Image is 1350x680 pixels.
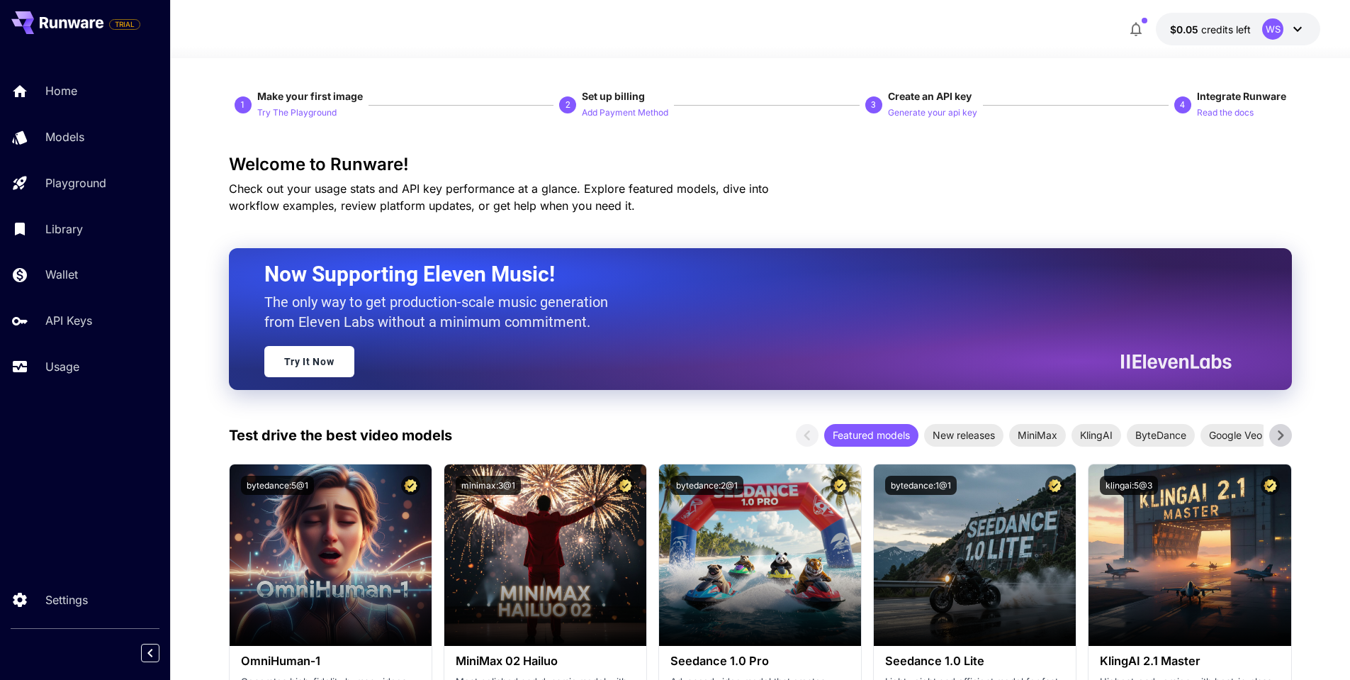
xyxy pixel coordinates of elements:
[1261,476,1280,495] button: Certified Model – Vetted for best performance and includes a commercial license.
[229,182,769,213] span: Check out your usage stats and API key performance at a glance. Explore featured models, dive int...
[45,266,78,283] p: Wallet
[141,644,159,662] button: Collapse sidebar
[229,155,1292,174] h3: Welcome to Runware!
[241,476,314,495] button: bytedance:5@1
[1009,424,1066,447] div: MiniMax
[885,476,957,495] button: bytedance:1@1
[831,476,850,495] button: Certified Model – Vetted for best performance and includes a commercial license.
[257,104,337,121] button: Try The Playground
[1071,424,1121,447] div: KlingAI
[659,464,861,646] img: alt
[1197,106,1254,120] p: Read the docs
[264,292,619,332] p: The only way to get production-scale music generation from Eleven Labs without a minimum commitment.
[888,104,977,121] button: Generate your api key
[1170,22,1251,37] div: $0.05
[670,476,743,495] button: bytedance:2@1
[45,591,88,608] p: Settings
[888,90,972,102] span: Create an API key
[1127,424,1195,447] div: ByteDance
[229,425,452,446] p: Test drive the best video models
[1201,23,1251,35] span: credits left
[45,221,83,238] p: Library
[45,358,79,375] p: Usage
[240,99,245,111] p: 1
[1262,18,1283,40] div: WS
[871,99,876,111] p: 3
[109,16,140,33] span: Add your payment card to enable full platform functionality.
[566,99,570,111] p: 2
[152,640,170,666] div: Collapse sidebar
[1045,476,1064,495] button: Certified Model – Vetted for best performance and includes a commercial license.
[1180,99,1185,111] p: 4
[1200,428,1271,443] span: Google Veo
[110,19,140,30] span: TRIAL
[582,90,645,102] span: Set up billing
[1100,654,1279,668] h3: KlingAI 2.1 Master
[924,424,1003,447] div: New releases
[45,174,106,191] p: Playground
[1197,90,1286,102] span: Integrate Runware
[1009,428,1066,443] span: MiniMax
[456,654,635,668] h3: MiniMax 02 Hailuo
[241,654,420,668] h3: OmniHuman‑1
[1197,104,1254,121] button: Read the docs
[1200,424,1271,447] div: Google Veo
[1071,428,1121,443] span: KlingAI
[824,424,918,447] div: Featured models
[582,106,668,120] p: Add Payment Method
[670,654,850,668] h3: Seedance 1.0 Pro
[257,106,337,120] p: Try The Playground
[885,654,1064,668] h3: Seedance 1.0 Lite
[264,346,354,377] a: Try It Now
[616,476,635,495] button: Certified Model – Vetted for best performance and includes a commercial license.
[1089,464,1290,646] img: alt
[582,104,668,121] button: Add Payment Method
[401,476,420,495] button: Certified Model – Vetted for best performance and includes a commercial license.
[1100,476,1158,495] button: klingai:5@3
[824,428,918,443] span: Featured models
[230,464,432,646] img: alt
[257,90,363,102] span: Make your first image
[1170,23,1201,35] span: $0.05
[45,312,92,329] p: API Keys
[1156,13,1320,45] button: $0.05WS
[924,428,1003,443] span: New releases
[456,476,521,495] button: minimax:3@1
[444,464,646,646] img: alt
[45,128,84,145] p: Models
[1127,428,1195,443] span: ByteDance
[264,261,1221,288] h2: Now Supporting Eleven Music!
[45,82,77,99] p: Home
[888,106,977,120] p: Generate your api key
[874,464,1076,646] img: alt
